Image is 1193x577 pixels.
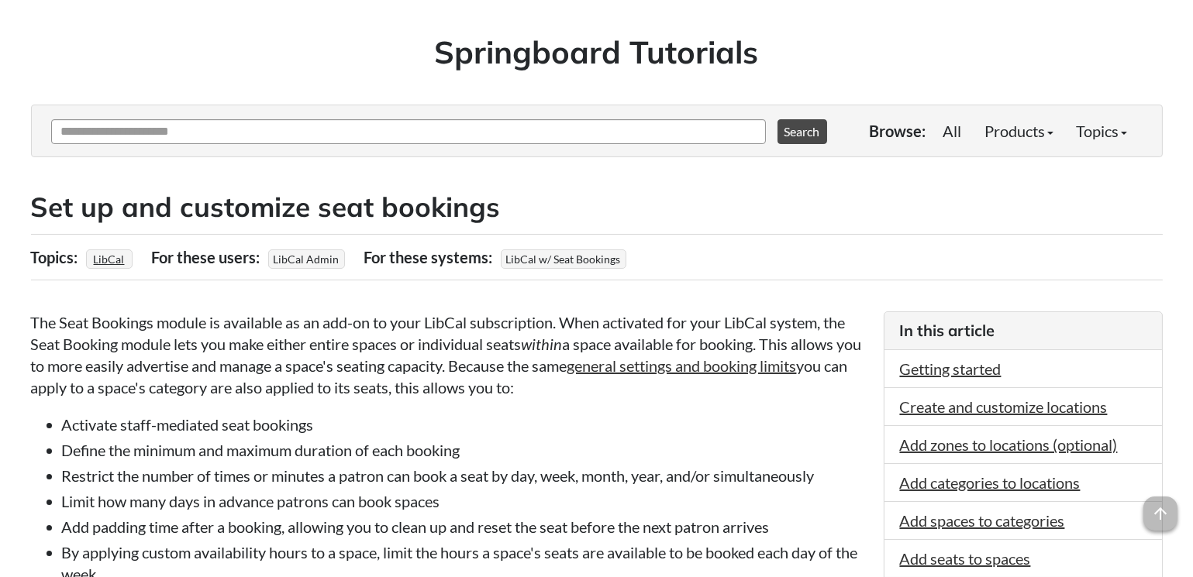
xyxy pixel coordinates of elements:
[268,249,345,269] span: LibCal Admin
[900,435,1118,454] a: Add zones to locations (optional)
[62,465,868,486] li: Restrict the number of times or minutes a patron can book a seat by day, week, month, year, and/o...
[152,242,264,272] div: For these users:
[932,115,974,146] a: All
[522,335,563,353] em: within
[62,439,868,461] li: Define the minimum and maximum duration of each booking
[31,311,868,398] p: The Seat Bookings module is available as an add-on to your LibCal subscription. When activated fo...
[62,414,868,435] li: Activate staff-mediated seat bookings
[900,511,1065,530] a: Add spaces to categories
[1143,498,1177,517] a: arrow_upward
[62,516,868,538] li: Add padding time after a booking, allowing you to clean up and reset the seat before the next pat...
[43,30,1151,74] h1: Springboard Tutorials
[567,356,797,375] a: general settings and booking limits
[900,359,1002,378] a: Getting started
[91,248,127,270] a: LibCal
[900,473,1081,492] a: Add categories to locations
[778,119,827,144] button: Search
[870,120,926,142] p: Browse:
[974,115,1065,146] a: Products
[1143,496,1177,531] span: arrow_upward
[364,242,497,272] div: For these systems:
[1065,115,1139,146] a: Topics
[900,397,1108,416] a: Create and customize locations
[501,249,626,269] span: LibCal w/ Seat Bookings
[31,188,1163,226] h2: Set up and customize seat bookings
[900,320,1146,342] h3: In this article
[900,549,1031,568] a: Add seats to spaces
[62,490,868,512] li: Limit how many days in advance patrons can book spaces
[31,242,82,272] div: Topics:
